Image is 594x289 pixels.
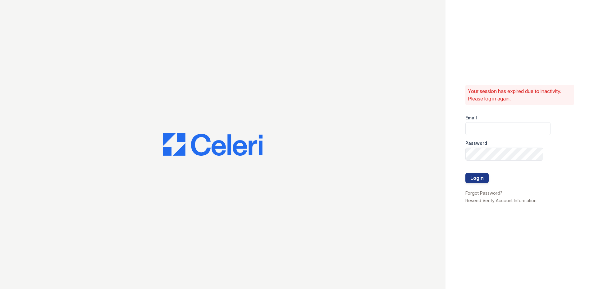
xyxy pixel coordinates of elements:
[468,87,572,102] p: Your session has expired due to inactivity. Please log in again.
[465,190,502,196] a: Forgot Password?
[465,198,537,203] a: Resend Verify Account Information
[465,173,489,183] button: Login
[465,140,487,146] label: Password
[465,115,477,121] label: Email
[163,133,263,156] img: CE_Logo_Blue-a8612792a0a2168367f1c8372b55b34899dd931a85d93a1a3d3e32e68fde9ad4.png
